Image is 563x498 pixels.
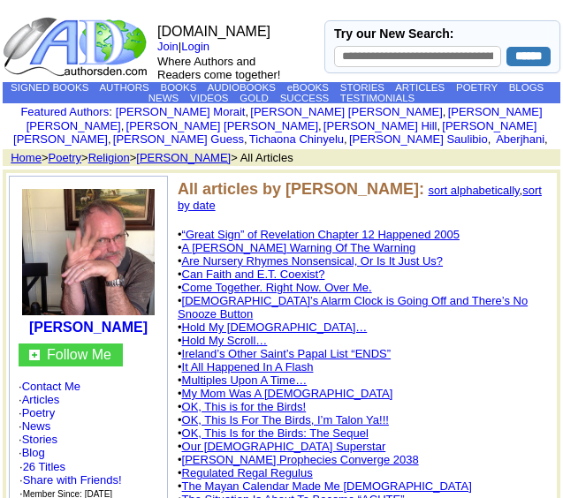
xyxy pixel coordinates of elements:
font: • [178,360,313,373]
a: OK, This Is For The Birds, I’m Talon Ya!!! [182,413,389,426]
a: Join [157,40,179,53]
a: [PERSON_NAME] Guess [113,132,244,146]
a: Share with Friends! [23,473,122,487]
a: Come Together. Right Now. Over Me. [182,281,372,294]
a: Poetry [22,406,56,419]
a: 26 Titles [23,460,65,473]
font: , [178,184,542,212]
font: | [157,40,216,53]
font: • [178,373,307,387]
a: Ireland’s Other Saint’s Papal List “ENDS” [182,347,392,360]
a: [PERSON_NAME] [PERSON_NAME] [126,119,318,132]
a: [PERSON_NAME] [136,151,231,164]
a: Multiples Upon A Time… [182,373,308,387]
font: • [178,440,385,453]
a: News [22,419,51,433]
a: sort alphabetically [429,184,520,197]
a: Blog [22,446,45,459]
a: SUCCESS [280,93,330,103]
label: Try our New Search: [334,26,453,41]
a: “Great Sign” of Revelation Chapter 12 Happened 2005 [182,228,460,241]
a: Hold My [DEMOGRAPHIC_DATA]… [182,321,368,334]
a: Hold My Scroll… [182,334,268,347]
font: : [20,105,111,118]
a: [PERSON_NAME] Morait [116,105,246,118]
font: i [124,122,126,132]
font: • [178,254,443,268]
a: Regulated Regal Regulus [182,466,313,479]
font: i [548,135,550,145]
a: [PERSON_NAME] Saulibio [349,132,488,146]
font: > > > > All Articles [4,151,293,164]
a: [PERSON_NAME] [PERSON_NAME] [27,105,543,132]
a: My Mom Was A [DEMOGRAPHIC_DATA] [182,387,393,400]
a: It All Happened In A Flash [182,360,314,373]
font: i [322,122,323,132]
font: , , , , , , , , , , [13,105,550,146]
font: • [178,426,369,440]
a: AUDIOBOOKS [208,82,276,93]
font: i [440,122,442,132]
a: Religion [88,151,130,164]
font: i [445,108,447,117]
font: • [178,453,419,466]
a: Contact Me [22,380,80,393]
a: Can Faith and E.T. Coexist? [182,268,325,281]
a: NEWS [148,93,179,103]
a: VIDEOS [190,93,228,103]
a: [PERSON_NAME] Prophecies Converge 2038 [182,453,419,466]
font: • [178,241,415,254]
a: Poetry [49,151,82,164]
font: i [111,135,113,145]
a: OK, This is for the Birds! [182,400,307,413]
a: Featured Authors [20,105,109,118]
a: STORIES [340,82,384,93]
a: [PERSON_NAME] [PERSON_NAME] [250,105,442,118]
a: SIGNED BOOKS [11,82,88,93]
font: • [178,268,324,281]
font: • [178,413,389,426]
font: i [347,135,349,145]
font: • [178,466,313,479]
font: • [178,281,372,294]
a: [PERSON_NAME] [29,320,148,335]
a: GOLD [240,93,269,103]
a: The Mayan Calendar Made Me [DEMOGRAPHIC_DATA] [182,479,472,493]
font: • [178,294,528,321]
font: • [178,228,460,241]
font: • [178,347,391,360]
font: i [247,135,249,145]
b: All articles by [PERSON_NAME]: [178,180,424,198]
a: eBOOKS [287,82,329,93]
a: ARTICLES [395,82,445,93]
a: TESTIMONIALS [340,93,415,103]
a: AUTHORS [99,82,148,93]
font: • [178,479,472,493]
a: [PERSON_NAME] [PERSON_NAME] [13,119,536,146]
a: Follow Me [47,347,111,362]
a: Home [11,151,42,164]
a: sort by date [178,184,542,212]
a: BOOKS [160,82,196,93]
a: Stories [22,433,57,446]
font: • [178,387,392,400]
font: Where Authors and Readers come together! [157,55,280,81]
img: logo_ad.gif [3,16,151,78]
font: i [248,108,250,117]
font: • [178,321,367,334]
a: Login [181,40,209,53]
font: [DOMAIN_NAME] [157,24,270,39]
a: POETRY [456,82,498,93]
a: Our [DEMOGRAPHIC_DATA] Superstar [182,440,386,453]
a: [PERSON_NAME] Hill [323,119,437,132]
a: [DEMOGRAPHIC_DATA]’s Alarm Clock is Going Off and There’s No Snooze Button [178,294,528,321]
a: Are Nursery Rhymes Nonsensical, Or Is It Just Us? [182,254,443,268]
a: Aberjhani [493,132,545,146]
a: Tichaona Chinyelu [249,132,344,146]
img: gc.jpg [29,350,40,360]
font: • [178,400,306,413]
font: • [178,334,267,347]
a: Articles [22,393,60,406]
